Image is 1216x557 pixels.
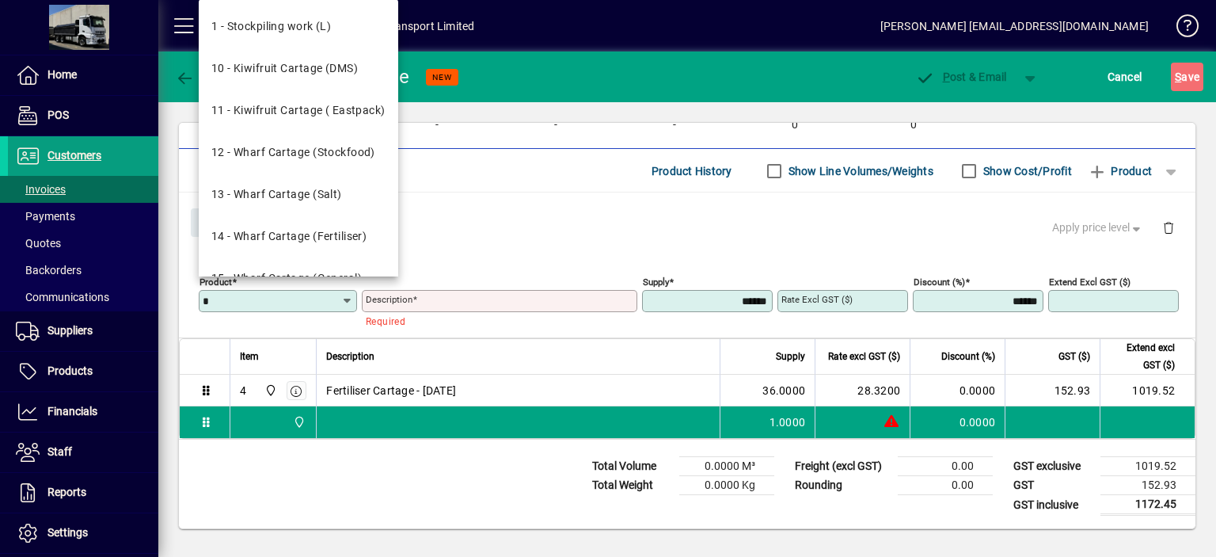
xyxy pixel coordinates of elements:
span: ost & Email [915,71,1007,83]
button: Back [171,63,232,91]
mat-option: 1 - Stockpiling work (L) [199,6,398,48]
td: GST [1005,476,1100,495]
app-page-header-button: Back [158,63,245,91]
mat-option: 14 - Wharf Cartage (Fertiliser) [199,216,398,258]
td: 1172.45 [1100,495,1195,515]
td: Freight (excl GST) [787,457,898,476]
a: Backorders [8,257,158,284]
div: 15 - Wharf Cartage (General) [211,270,362,287]
a: Payments [8,203,158,230]
td: 1019.52 [1100,457,1195,476]
app-page-header-button: Delete [1149,220,1187,235]
a: Communications [8,284,158,311]
td: 152.93 [1100,476,1195,495]
mat-option: 10 - Kiwifruit Cartage (DMS) [199,48,398,90]
span: 36.0000 [762,383,805,399]
button: Apply price level [1046,214,1150,242]
span: Back [175,71,228,83]
span: - [673,119,676,132]
div: [PERSON_NAME] [EMAIL_ADDRESS][DOMAIN_NAME] [880,13,1149,39]
span: Description [326,348,374,365]
a: Staff [8,433,158,472]
span: Product History [652,158,732,184]
button: Cancel [1104,63,1146,91]
span: Supply [776,348,805,365]
a: Suppliers [8,311,158,351]
span: Communications [16,291,109,303]
div: 13 - Wharf Cartage (Salt) [211,186,342,203]
span: 965 State Highway 2 [260,382,279,399]
span: Fertiliser Cartage - [DATE] [326,383,456,399]
td: 0.00 [898,457,993,476]
td: 0.0000 [910,375,1005,406]
a: Knowledge Base [1165,3,1196,55]
div: 14 - Wharf Cartage (Fertiliser) [211,228,367,245]
a: Quotes [8,230,158,257]
mat-option: 13 - Wharf Cartage (Salt) [199,174,398,216]
mat-option: 11 - Kiwifruit Cartage ( Eastpack) [199,90,398,132]
a: Reports [8,473,158,513]
span: Quotes [16,237,61,250]
span: Item [240,348,259,365]
td: Rounding [787,476,898,495]
button: Delete [1149,208,1187,246]
td: 0.0000 [910,406,1005,438]
span: 0 [792,119,798,132]
span: NEW [432,72,452,82]
span: Discount (%) [941,348,995,365]
span: P [943,71,950,83]
span: Apply price level [1052,219,1144,236]
span: Financials [47,405,97,418]
span: - [435,119,439,132]
td: GST exclusive [1005,457,1100,476]
mat-label: Product [199,277,232,288]
mat-label: Extend excl GST ($) [1049,277,1130,288]
td: 1019.52 [1100,375,1195,406]
span: Extend excl GST ($) [1110,339,1175,374]
td: 0.00 [898,476,993,495]
td: 0.0000 Kg [679,476,774,495]
button: Save [1171,63,1203,91]
a: Financials [8,392,158,432]
mat-option: 15 - Wharf Cartage (General) [199,258,398,299]
td: Total Weight [584,476,679,495]
span: S [1175,71,1181,83]
mat-label: Rate excl GST ($) [781,294,853,305]
span: 965 State Highway 2 [289,414,307,431]
td: Total Volume [584,457,679,476]
span: Cancel [1108,64,1142,90]
span: Close [197,210,238,236]
a: Invoices [8,176,158,203]
button: Post & Email [907,63,1015,91]
td: 152.93 [1005,375,1100,406]
span: ave [1175,64,1199,90]
button: Product History [645,157,739,185]
span: 0 [910,119,917,132]
div: 1 - Stockpiling work (L) [211,18,332,35]
span: 1.0000 [769,414,806,430]
span: Invoices [16,183,66,196]
a: Settings [8,513,158,553]
div: 12 - Wharf Cartage (Stockfood) [211,144,375,161]
span: - [554,119,557,132]
span: Customers [47,149,101,162]
span: Backorders [16,264,82,277]
span: Reports [47,486,86,498]
mat-label: Description [366,294,412,305]
span: Staff [47,445,72,458]
span: Rate excl GST ($) [828,348,900,365]
mat-option: 12 - Wharf Cartage (Stockfood) [199,132,398,174]
span: Settings [47,526,88,539]
td: GST inclusive [1005,495,1100,515]
a: POS [8,96,158,135]
div: 10 - Kiwifruit Cartage (DMS) [211,60,358,77]
a: Products [8,352,158,391]
div: 11 - Kiwifruit Cartage ( Eastpack) [211,102,386,119]
mat-label: Supply [643,277,669,288]
span: Home [47,68,77,81]
div: 28.3200 [825,383,900,399]
mat-label: Discount (%) [914,277,965,288]
mat-error: Required [366,312,625,329]
span: Payments [16,210,75,223]
button: Close [191,208,245,237]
